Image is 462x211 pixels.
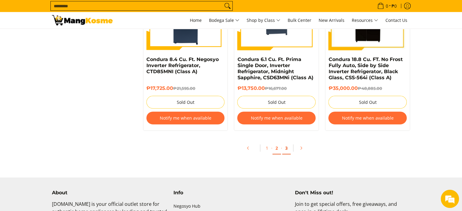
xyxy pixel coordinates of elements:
[316,12,347,29] a: New Arrivals
[328,112,407,124] button: Notify me when available
[352,17,378,24] span: Resources
[223,2,232,11] button: Search
[237,96,316,109] button: Sold Out
[272,142,281,155] a: 2
[237,112,316,124] button: Notify me when available
[282,142,291,155] a: 3
[281,145,282,151] span: ·
[328,96,407,109] button: Sold Out
[295,190,410,196] h4: Don't Miss out!
[385,4,389,8] span: 0
[209,17,239,24] span: Bodega Sale
[247,17,280,24] span: Shop by Class
[328,56,402,80] a: Condura 18.8 Cu. FT. No Frost Fully Auto, Side by Side Inverter Refrigerator, Black Glass, CSS-56...
[265,86,286,91] del: ₱16,677.00
[52,190,167,196] h4: About
[263,142,271,154] a: 1
[146,85,225,91] h6: ₱17,725.00
[119,12,410,29] nav: Main Menu
[271,145,272,151] span: ·
[319,17,344,23] span: New Arrivals
[52,15,113,26] img: Bodega Sale Refrigerator l Mang Kosme: Home Appliances Warehouse Sale | Page 2
[391,4,398,8] span: ₱0
[285,12,314,29] a: Bulk Center
[385,17,407,23] span: Contact Us
[237,85,316,91] h6: ₱13,750.00
[375,3,399,9] span: •
[146,112,225,124] button: Notify me when available
[173,190,289,196] h4: Info
[358,86,382,91] del: ₱48,885.00
[382,12,410,29] a: Contact Us
[173,86,195,91] del: ₱21,595.00
[206,12,242,29] a: Bodega Sale
[328,85,407,91] h6: ₱35,000.00
[146,56,219,74] a: Condura 8.4 Cu. Ft. Negosyo Inverter Refrigerator, CTD85MNI (Class A)
[288,17,311,23] span: Bulk Center
[187,12,205,29] a: Home
[190,17,202,23] span: Home
[244,12,283,29] a: Shop by Class
[349,12,381,29] a: Resources
[237,56,313,80] a: Condura 6.1 Cu. Ft. Prima Single Door, Inverter Refrigerator, Midnight Sapphire, CSD63MNi (Class A)
[140,140,413,159] ul: Pagination
[146,96,225,109] button: Sold Out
